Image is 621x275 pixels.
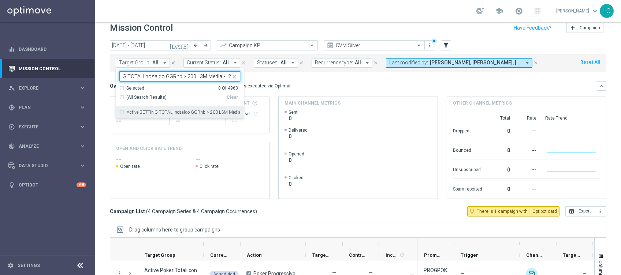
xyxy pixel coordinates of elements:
[427,42,433,48] i: more_vert
[129,227,220,233] div: Row Groups
[241,60,246,65] i: close
[373,60,378,65] i: close
[453,144,482,155] div: Bounced
[79,123,86,130] i: keyboard_arrow_right
[453,124,482,136] div: Dropped
[79,162,86,169] i: keyboard_arrow_right
[8,124,86,130] button: play_circle_outline Execute keyboard_arrow_right
[232,60,238,66] i: arrow_drop_down
[453,182,482,194] div: Spam reported
[8,46,86,52] button: equalizer Dashboard
[110,23,173,33] h1: Mission Control
[289,157,304,163] span: 0
[220,42,227,49] i: trending_up
[161,60,168,66] i: arrow_drop_down
[187,60,221,66] span: Current Status:
[426,41,434,50] button: more_vert
[19,59,86,78] a: Mission Control
[8,182,86,188] button: lightbulb Optibot +10
[126,85,144,91] div: Selected
[386,58,532,68] button: Last modified by: [PERSON_NAME], [PERSON_NAME], [PERSON_NAME], [PERSON_NAME] arrow_drop_down
[253,111,259,117] i: refresh
[597,81,606,91] button: keyboard_arrow_down
[355,60,361,66] span: All
[349,252,367,258] span: Control Customers
[119,60,150,66] span: Target Group:
[8,85,15,91] i: person_search
[240,59,247,67] button: close
[8,143,86,149] button: track_changes Analyze keyboard_arrow_right
[8,39,86,59] div: Dashboard
[231,72,237,78] button: close
[327,42,334,49] i: preview
[19,105,79,110] span: Plan
[19,125,79,129] span: Execute
[519,182,536,194] div: --
[110,40,190,50] input: Select date range
[519,163,536,175] div: --
[491,163,510,175] div: 0
[569,208,574,214] i: open_in_browser
[210,252,228,258] span: Current Status
[223,60,229,66] span: All
[126,94,167,101] span: (All Search Results)
[201,40,211,50] button: arrow_forward
[495,7,503,15] span: school
[196,155,263,163] h2: --
[8,143,79,150] div: Analyze
[289,175,304,181] span: Clicked
[289,109,298,115] span: Sent
[469,208,475,215] i: lightbulb_outline
[8,143,15,150] i: track_changes
[19,39,86,59] a: Dashboard
[232,117,263,125] div: --
[285,100,341,106] h4: Main channel metrics
[8,163,86,169] button: Data Studio keyboard_arrow_right
[566,23,603,33] button: add Campaign
[254,58,298,68] button: Statuses: All arrow_drop_down
[203,43,208,48] i: arrow_forward
[298,59,305,67] button: close
[299,60,304,65] i: close
[565,206,594,216] button: open_in_browser Export
[477,208,557,215] span: There is 1 campaign with 1 Optibot card
[8,85,79,91] div: Explore
[175,117,219,125] div: --
[491,182,510,194] div: 0
[116,58,170,68] button: Target Group: All arrow_drop_down
[218,85,238,91] div: 0 Of 4963
[193,43,198,48] i: arrow_back
[545,115,600,121] div: Rate Trend
[591,7,599,15] span: keyboard_arrow_down
[398,251,405,259] span: Calculate column
[170,42,189,49] i: [DATE]
[580,58,600,66] button: Reset All
[289,127,308,133] span: Delivered
[8,124,15,130] i: play_circle_outline
[8,66,86,72] div: Mission Control
[364,60,371,66] i: arrow_drop_down
[8,104,15,111] i: gps_fixed
[8,85,86,91] div: person_search Explore keyboard_arrow_right
[7,262,14,269] i: settings
[19,175,77,195] a: Optibot
[315,60,353,66] span: Recurrence type:
[372,59,379,67] button: close
[289,133,308,140] span: 0
[232,111,263,117] div: Increase
[8,182,15,188] i: lightbulb
[129,227,220,233] span: Drag columns here to group campaigns
[19,163,79,168] span: Data Studio
[324,40,425,50] ng-select: CVM Silver
[533,60,538,65] i: close
[146,208,148,215] span: (
[563,252,580,258] span: Targeted Response Rate
[443,42,449,49] i: filter_alt
[555,5,600,16] a: [PERSON_NAME]keyboard_arrow_down
[8,124,79,130] div: Execute
[77,182,86,187] div: +10
[491,124,510,136] div: 0
[312,252,330,258] span: Targeted Customers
